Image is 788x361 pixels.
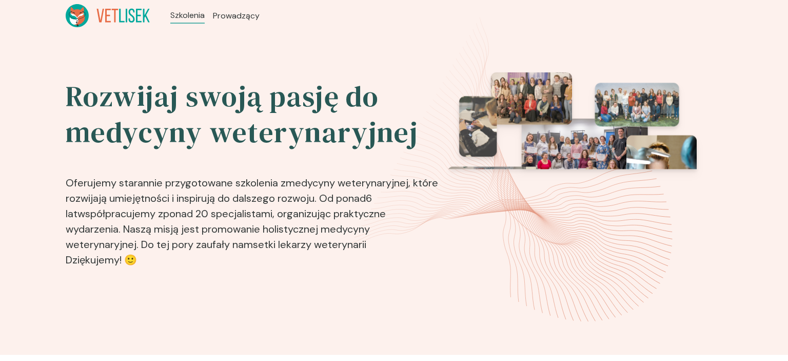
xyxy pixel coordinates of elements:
img: eventsPhotosRoll2.png [447,72,697,276]
p: Oferujemy starannie przygotowane szkolenia z , które rozwijają umiejętności i inspirują do dalsze... [66,159,440,272]
b: ponad 20 specjalistami [163,207,272,220]
a: Prowadzący [213,10,260,22]
b: setki lekarzy weterynarii [253,238,366,251]
b: medycyny weterynaryjnej [286,176,408,189]
h2: Rozwijaj swoją pasję do medycyny weterynaryjnej [66,79,440,150]
a: Szkolenia [170,9,205,22]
